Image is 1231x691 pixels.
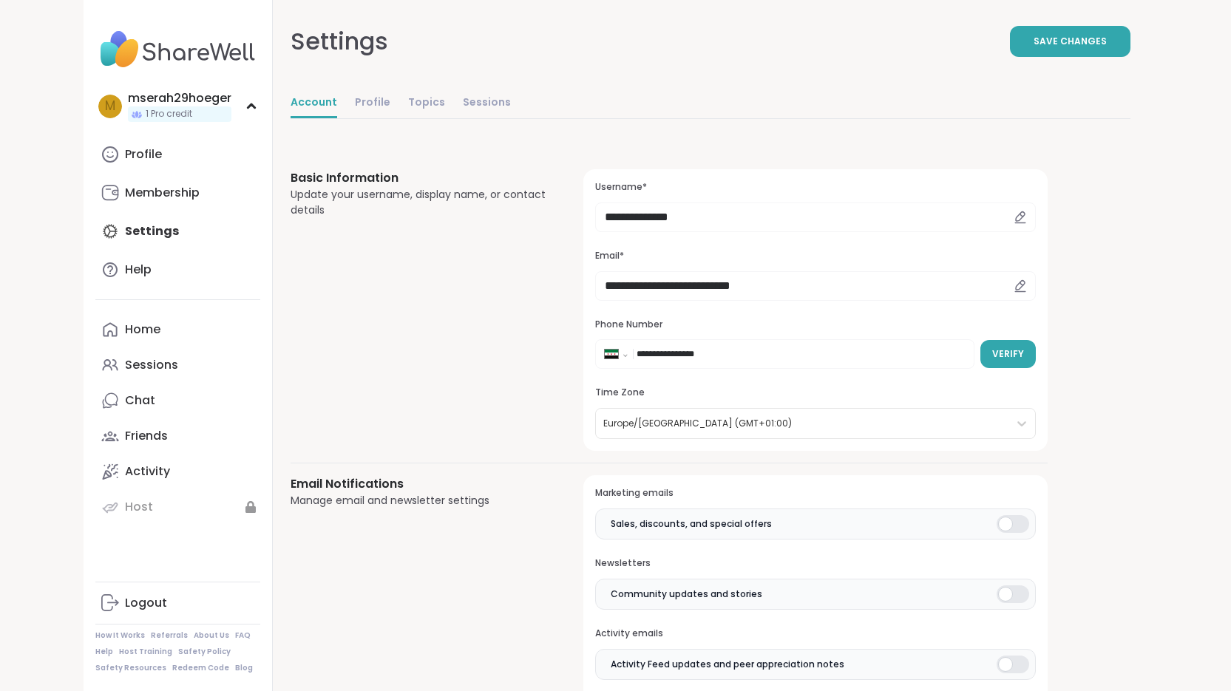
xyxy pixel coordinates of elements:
span: Community updates and stories [611,588,762,601]
a: Sessions [95,347,260,383]
h3: Email Notifications [291,475,549,493]
div: mserah29hoeger [128,90,231,106]
a: Activity [95,454,260,489]
h3: Newsletters [595,557,1035,570]
a: Redeem Code [172,663,229,673]
a: Help [95,252,260,287]
a: FAQ [235,630,251,641]
h3: Basic Information [291,169,549,187]
div: Logout [125,595,167,611]
div: Home [125,321,160,338]
span: Verify [992,347,1024,361]
span: 1 Pro credit [146,108,192,120]
a: About Us [194,630,229,641]
a: Logout [95,585,260,621]
a: Help [95,647,113,657]
a: Profile [355,89,390,118]
a: Membership [95,175,260,211]
div: Activity [125,463,170,480]
div: Help [125,262,152,278]
a: Account [291,89,337,118]
span: m [105,97,115,116]
div: Host [125,499,153,515]
img: ShareWell Nav Logo [95,24,260,75]
div: Settings [291,24,388,59]
a: Sessions [463,89,511,118]
a: Safety Resources [95,663,166,673]
a: Topics [408,89,445,118]
span: Activity Feed updates and peer appreciation notes [611,658,844,671]
div: Membership [125,185,200,201]
a: Referrals [151,630,188,641]
a: Chat [95,383,260,418]
h3: Username* [595,181,1035,194]
span: Save Changes [1034,35,1107,48]
a: Host Training [119,647,172,657]
a: Profile [95,137,260,172]
a: Safety Policy [178,647,231,657]
div: Chat [125,392,155,409]
span: Sales, discounts, and special offers [611,517,772,531]
div: Friends [125,428,168,444]
a: Home [95,312,260,347]
div: Profile [125,146,162,163]
a: How It Works [95,630,145,641]
h3: Time Zone [595,387,1035,399]
button: Save Changes [1010,26,1130,57]
a: Blog [235,663,253,673]
div: Update your username, display name, or contact details [291,187,549,218]
button: Verify [980,340,1036,368]
h3: Activity emails [595,627,1035,640]
a: Friends [95,418,260,454]
h3: Email* [595,250,1035,262]
h3: Phone Number [595,319,1035,331]
div: Manage email and newsletter settings [291,493,549,508]
div: Sessions [125,357,178,373]
a: Host [95,489,260,525]
h3: Marketing emails [595,487,1035,500]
